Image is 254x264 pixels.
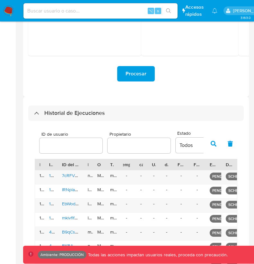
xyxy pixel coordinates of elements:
[241,15,251,20] span: 3.163.0
[185,4,206,17] span: Accesos rápidos
[86,252,228,258] p: Todas las acciones impactan usuarios reales, proceda con precaución.
[23,7,178,15] input: Buscar usuario o caso...
[162,6,175,15] button: search-icon
[212,8,217,13] a: Notificaciones
[148,8,153,14] span: ⌥
[40,253,84,256] p: Ambiente: PRODUCCIÓN
[157,8,159,14] span: s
